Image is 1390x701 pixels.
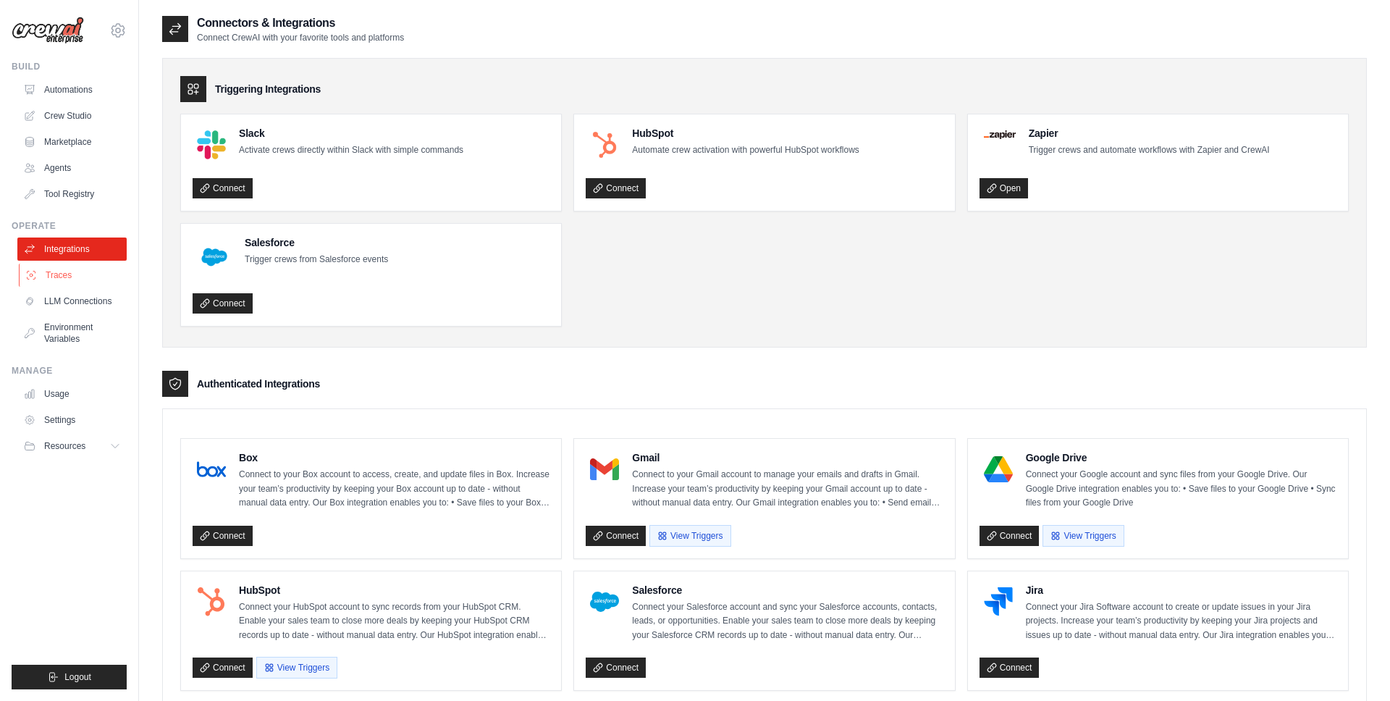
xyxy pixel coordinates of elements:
img: Google Drive Logo [984,455,1013,484]
p: Connect CrewAI with your favorite tools and platforms [197,32,404,43]
span: Logout [64,671,91,683]
button: Resources [17,435,127,458]
img: Salesforce Logo [197,240,232,274]
h2: Connectors & Integrations [197,14,404,32]
img: Zapier Logo [984,130,1016,139]
p: Connect your HubSpot account to sync records from your HubSpot CRM. Enable your sales team to clo... [239,600,549,643]
h4: Slack [239,126,463,140]
a: Connect [980,526,1040,546]
p: Automate crew activation with powerful HubSpot workflows [632,143,859,158]
span: Resources [44,440,85,452]
button: Logout [12,665,127,689]
a: Connect [193,526,253,546]
img: Box Logo [197,455,226,484]
button: View Triggers [256,657,337,679]
a: Open [980,178,1028,198]
p: Connect your Salesforce account and sync your Salesforce accounts, contacts, leads, or opportunit... [632,600,943,643]
a: Settings [17,408,127,432]
button: View Triggers [1042,525,1124,547]
a: Traces [19,264,128,287]
p: Activate crews directly within Slack with simple commands [239,143,463,158]
h4: Box [239,450,549,465]
a: Marketplace [17,130,127,154]
a: Agents [17,156,127,180]
a: Connect [586,178,646,198]
a: Connect [193,178,253,198]
button: View Triggers [649,525,730,547]
a: Connect [193,293,253,314]
h4: HubSpot [632,126,859,140]
a: Usage [17,382,127,406]
h4: Zapier [1029,126,1270,140]
h4: Google Drive [1026,450,1336,465]
a: Connect [193,658,253,678]
p: Connect your Google account and sync files from your Google Drive. Our Google Drive integration e... [1026,468,1336,511]
img: Slack Logo [197,130,226,159]
div: Build [12,61,127,72]
img: Logo [12,17,84,44]
h4: Salesforce [245,235,388,250]
div: Operate [12,220,127,232]
p: Connect to your Gmail account to manage your emails and drafts in Gmail. Increase your team’s pro... [632,468,943,511]
h4: HubSpot [239,583,549,597]
h3: Authenticated Integrations [197,377,320,391]
a: Connect [586,526,646,546]
img: HubSpot Logo [197,587,226,616]
a: LLM Connections [17,290,127,313]
h3: Triggering Integrations [215,82,321,96]
a: Connect [980,658,1040,678]
img: Salesforce Logo [590,587,619,616]
img: HubSpot Logo [590,130,619,159]
p: Trigger crews from Salesforce events [245,253,388,267]
a: Tool Registry [17,182,127,206]
div: Manage [12,365,127,377]
img: Gmail Logo [590,455,619,484]
p: Connect to your Box account to access, create, and update files in Box. Increase your team’s prod... [239,468,549,511]
h4: Gmail [632,450,943,465]
p: Connect your Jira Software account to create or update issues in your Jira projects. Increase you... [1026,600,1336,643]
h4: Salesforce [632,583,943,597]
a: Environment Variables [17,316,127,350]
h4: Jira [1026,583,1336,597]
p: Trigger crews and automate workflows with Zapier and CrewAI [1029,143,1270,158]
img: Jira Logo [984,587,1013,616]
a: Connect [586,658,646,678]
a: Automations [17,78,127,101]
a: Crew Studio [17,104,127,127]
a: Integrations [17,238,127,261]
